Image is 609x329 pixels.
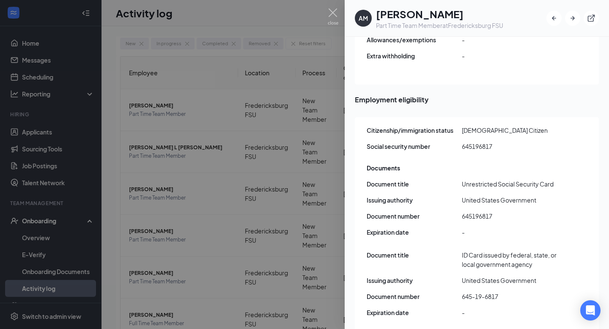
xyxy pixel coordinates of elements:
[550,14,558,22] svg: ArrowLeftNew
[462,35,557,44] span: -
[367,250,462,260] span: Document title
[376,21,503,30] div: Part Time Team Member at Fredericksburg FSU
[367,292,462,301] span: Document number
[367,126,462,135] span: Citizenship/immigration status
[568,14,577,22] svg: ArrowRight
[367,35,462,44] span: Allowances/exemptions
[367,179,462,189] span: Document title
[462,276,557,285] span: United States Government
[462,292,557,301] span: 645-19-6817
[462,126,557,135] span: [DEMOGRAPHIC_DATA] Citizen
[546,11,562,26] button: ArrowLeftNew
[462,51,557,60] span: -
[359,14,368,22] div: AM
[587,14,595,22] svg: ExternalLink
[462,195,557,205] span: United States Government
[462,179,557,189] span: Unrestricted Social Security Card
[367,228,462,237] span: Expiration date
[367,163,400,173] span: Documents
[367,211,462,221] span: Document number
[367,195,462,205] span: Issuing authority
[376,7,503,21] h1: [PERSON_NAME]
[367,51,462,60] span: Extra withholding
[462,308,557,317] span: -
[580,300,601,321] div: Open Intercom Messenger
[462,228,557,237] span: -
[565,11,580,26] button: ArrowRight
[355,94,599,105] span: Employment eligibility
[367,276,462,285] span: Issuing authority
[367,142,462,151] span: Social security number
[462,250,557,269] span: ID Card issued by federal, state, or local government agency
[367,308,462,317] span: Expiration date
[584,11,599,26] button: ExternalLink
[462,142,557,151] span: 645196817
[462,211,557,221] span: 645196817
